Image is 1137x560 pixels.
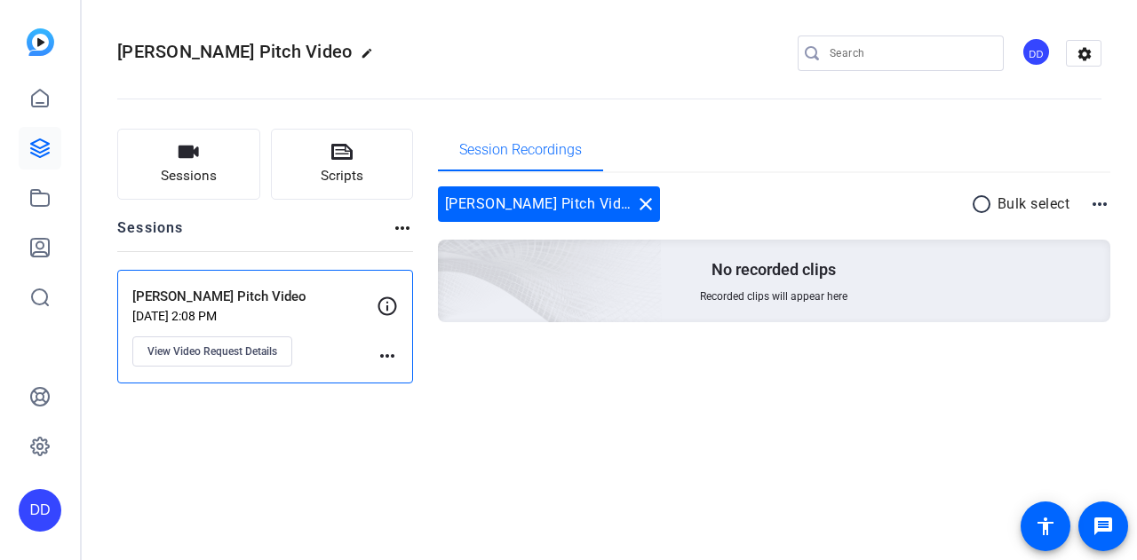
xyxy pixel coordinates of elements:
img: embarkstudio-empty-session.png [239,64,663,449]
span: Sessions [161,166,217,186]
p: Bulk select [998,193,1070,215]
span: Session Recordings [459,143,582,157]
mat-icon: radio_button_unchecked [971,193,998,215]
mat-icon: more_horiz [1089,193,1110,215]
mat-icon: more_horiz [377,345,398,367]
button: Sessions [117,129,260,200]
img: blue-gradient.svg [27,28,54,56]
h2: Sessions [117,217,184,251]
span: Recorded clips will appear here [700,289,847,304]
button: View Video Request Details [132,336,292,367]
div: DD [19,489,61,532]
button: Scripts [271,129,414,200]
ngx-avatar: Danielle Davenport [1022,37,1053,68]
mat-icon: message [1093,516,1114,537]
span: [PERSON_NAME] Pitch Video [117,41,352,62]
mat-icon: close [635,193,656,215]
span: Scripts [321,166,363,186]
input: Search [830,43,990,64]
mat-icon: settings [1067,41,1102,67]
p: [DATE] 2:08 PM [132,309,377,323]
span: View Video Request Details [147,344,277,359]
p: No recorded clips [712,259,836,280]
div: DD [1022,37,1051,67]
p: [PERSON_NAME] Pitch Video [132,287,377,307]
div: [PERSON_NAME] Pitch Video [438,186,660,222]
mat-icon: accessibility [1035,516,1056,537]
mat-icon: edit [361,47,382,68]
mat-icon: more_horiz [392,217,413,239]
